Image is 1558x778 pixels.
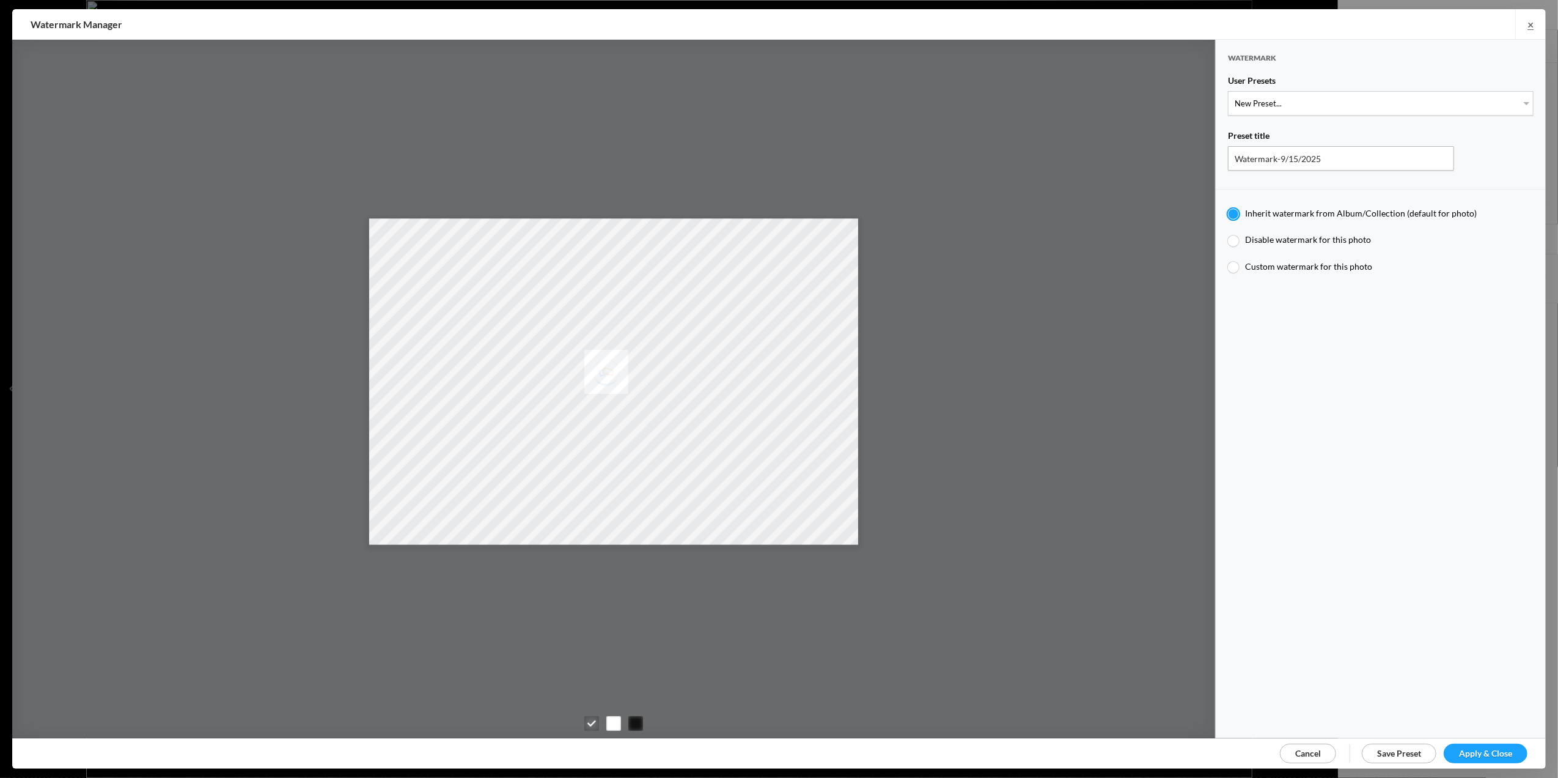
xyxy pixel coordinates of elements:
[1228,53,1276,73] span: Watermark
[1444,744,1527,763] a: Apply & Close
[1246,208,1477,218] span: Inherit watermark from Album/Collection (default for photo)
[1295,748,1321,758] span: Cancel
[1246,234,1372,245] span: Disable watermark for this photo
[1280,744,1336,763] a: Cancel
[1515,9,1546,39] a: ×
[1377,748,1421,758] span: Save Preset
[1228,130,1270,146] span: Preset title
[1228,75,1276,91] span: User Presets
[1362,744,1436,763] a: Save Preset
[31,9,1006,40] h2: Watermark Manager
[1459,748,1512,758] span: Apply & Close
[1228,146,1454,171] input: Name for your Watermark Preset
[1246,261,1373,272] span: Custom watermark for this photo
